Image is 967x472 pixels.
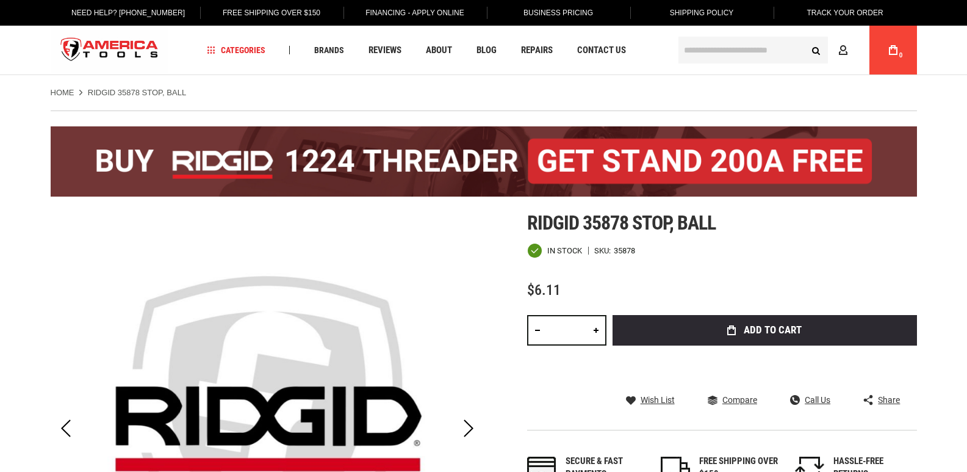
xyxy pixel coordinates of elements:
[51,27,169,73] a: store logo
[51,126,917,197] img: BOGO: Buy the RIDGID® 1224 Threader (26092), get the 92467 200A Stand FREE!
[51,27,169,73] img: America Tools
[88,88,186,97] strong: RIDGID 35878 STOP, BALL
[516,42,558,59] a: Repairs
[594,247,614,255] strong: SKU
[572,42,631,59] a: Contact Us
[527,211,716,234] span: Ridgid 35878 stop, ball
[426,46,452,55] span: About
[420,42,458,59] a: About
[670,9,734,17] span: Shipping Policy
[614,247,635,255] div: 35878
[744,325,802,335] span: Add to Cart
[641,396,675,404] span: Wish List
[610,349,919,385] iframe: Secure express checkout frame
[201,42,271,59] a: Categories
[368,46,401,55] span: Reviews
[626,394,675,405] a: Wish List
[527,243,582,258] div: Availability
[805,38,828,62] button: Search
[309,42,350,59] a: Brands
[207,46,265,54] span: Categories
[547,247,582,255] span: In stock
[805,396,830,404] span: Call Us
[577,46,626,55] span: Contact Us
[722,396,757,404] span: Compare
[708,394,757,405] a: Compare
[899,52,903,59] span: 0
[527,281,561,299] span: $6.11
[878,396,900,404] span: Share
[882,26,905,74] a: 0
[471,42,502,59] a: Blog
[613,315,917,346] button: Add to Cart
[314,46,344,54] span: Brands
[363,42,407,59] a: Reviews
[521,46,553,55] span: Repairs
[790,394,830,405] a: Call Us
[51,87,74,98] a: Home
[476,46,497,55] span: Blog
